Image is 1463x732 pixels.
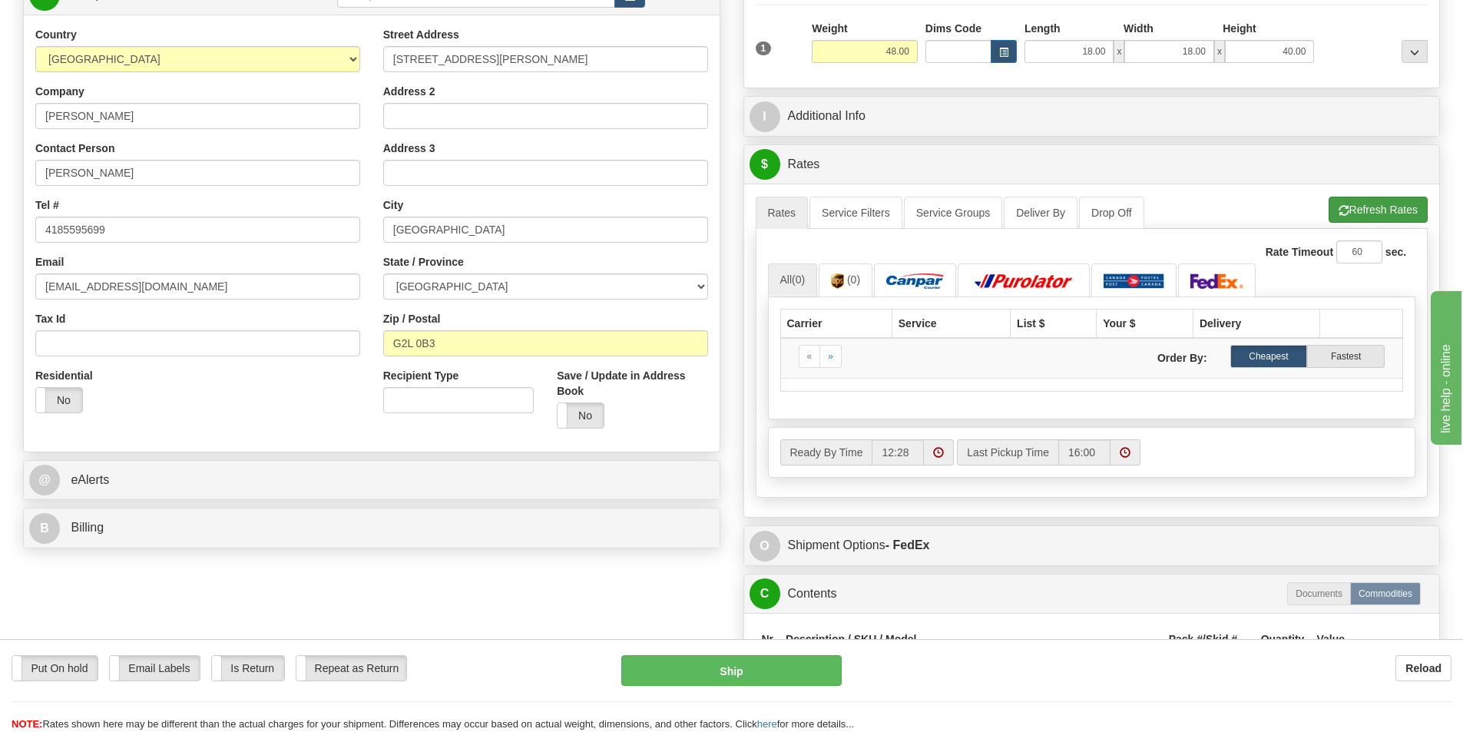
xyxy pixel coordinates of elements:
th: Carrier [780,309,892,338]
th: Your $ [1097,309,1193,338]
span: NOTE: [12,718,42,730]
a: Deliver By [1004,197,1077,229]
label: Contact Person [35,141,114,156]
a: Previous [799,345,821,368]
span: eAlerts [71,473,109,486]
button: Ship [621,655,842,686]
span: (0) [847,273,860,286]
label: Fastest [1307,345,1385,368]
button: Refresh Rates [1329,197,1428,223]
a: Next [819,345,842,368]
label: State / Province [383,254,464,270]
label: Is Return [212,656,284,681]
a: Service Filters [809,197,902,229]
th: Pack #/Skid # [1163,625,1255,654]
span: » [828,351,833,362]
label: Recipient Type [383,368,459,383]
span: x [1114,40,1124,63]
img: Canada Post [1104,273,1164,289]
label: Rate Timeout [1266,244,1333,260]
iframe: chat widget [1428,287,1461,444]
label: Tel # [35,197,59,213]
label: Tax Id [35,311,65,326]
span: Billing [71,521,104,534]
label: Cheapest [1230,345,1308,368]
label: Commodities [1350,582,1421,605]
img: UPS [831,273,844,289]
label: Address 2 [383,84,435,99]
th: Delivery [1193,309,1319,338]
span: B [29,513,60,544]
label: Email [35,254,64,270]
label: Height [1223,21,1256,36]
label: Residential [35,368,93,383]
input: Enter a location [383,46,708,72]
a: Rates [756,197,809,229]
th: Value [1310,625,1351,654]
label: Width [1124,21,1154,36]
span: (0) [792,273,805,286]
label: Length [1024,21,1061,36]
a: $Rates [750,149,1435,181]
button: Reload [1395,655,1451,681]
label: Email Labels [110,656,200,681]
a: @ eAlerts [29,465,714,496]
span: « [807,351,813,362]
a: Drop Off [1079,197,1144,229]
span: x [1214,40,1225,63]
a: B Billing [29,512,714,544]
label: Save / Update in Address Book [557,368,707,399]
label: Address 3 [383,141,435,156]
label: Company [35,84,84,99]
img: Purolator [970,273,1077,289]
label: Put On hold [12,656,98,681]
a: All [768,263,818,296]
div: ... [1402,40,1428,63]
label: No [558,403,604,428]
th: Service [892,309,1010,338]
span: @ [29,465,60,495]
label: Weight [812,21,847,36]
b: Reload [1405,662,1441,674]
label: Last Pickup Time [957,439,1058,465]
img: Canpar [886,273,944,289]
span: $ [750,149,780,180]
span: O [750,531,780,561]
label: Street Address [383,27,459,42]
label: Repeat as Return [296,656,406,681]
a: CContents [750,578,1435,610]
label: Documents [1287,582,1351,605]
img: FedEx Express® [1190,273,1244,289]
a: Service Groups [904,197,1002,229]
label: City [383,197,403,213]
span: C [750,578,780,609]
th: Quantity [1255,625,1311,654]
label: Dims Code [925,21,981,36]
th: Nr [756,625,780,654]
a: here [757,718,777,730]
label: Country [35,27,77,42]
a: IAdditional Info [750,101,1435,132]
span: I [750,101,780,132]
label: Order By: [1091,345,1218,366]
strong: - FedEx [885,538,930,551]
label: No [36,388,82,412]
th: List $ [1011,309,1097,338]
div: live help - online [12,9,142,28]
th: Description / SKU / Model [779,625,1163,654]
span: 1 [756,41,772,55]
a: OShipment Options- FedEx [750,530,1435,561]
label: Ready By Time [780,439,872,465]
label: Zip / Postal [383,311,441,326]
label: sec. [1385,244,1406,260]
